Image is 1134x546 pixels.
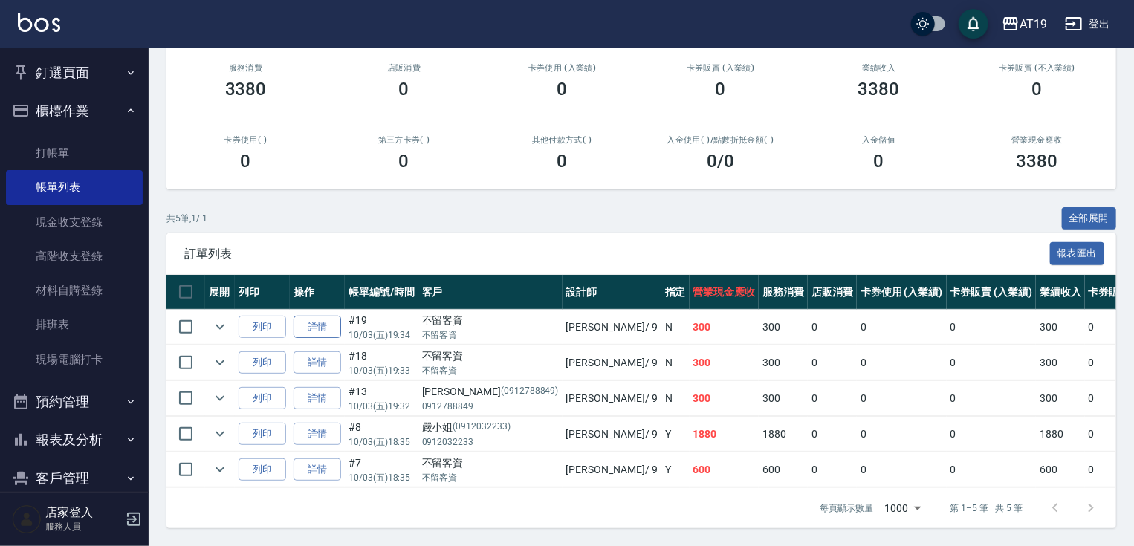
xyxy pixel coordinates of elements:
button: 列印 [239,387,286,410]
th: 店販消費 [808,275,857,310]
td: 1880 [759,417,808,452]
button: 列印 [239,458,286,481]
h2: 營業現金應收 [976,135,1098,145]
button: AT19 [996,9,1053,39]
td: 600 [759,452,808,487]
p: 服務人員 [45,520,121,533]
button: 列印 [239,351,286,374]
td: #13 [345,381,418,416]
img: Logo [18,13,60,32]
h5: 店家登入 [45,505,121,520]
p: (0912788849) [501,384,559,400]
a: 現場電腦打卡 [6,342,143,377]
td: 600 [690,452,759,487]
p: 共 5 筆, 1 / 1 [166,212,207,225]
button: 列印 [239,316,286,339]
h2: 入金儲值 [817,135,940,145]
th: 卡券販賣 (入業績) [947,275,1037,310]
td: Y [661,417,690,452]
div: AT19 [1020,15,1047,33]
td: 300 [1036,310,1085,345]
h2: 其他付款方式(-) [501,135,623,145]
button: 列印 [239,423,286,446]
button: 全部展開 [1062,207,1117,230]
a: 材料自購登錄 [6,273,143,308]
th: 服務消費 [759,275,808,310]
h3: 3380 [225,79,267,100]
th: 卡券使用 (入業績) [857,275,947,310]
td: 0 [947,310,1037,345]
td: #18 [345,345,418,380]
p: 0912032233 [422,435,559,449]
td: 0 [857,381,947,416]
td: 300 [1036,345,1085,380]
a: 打帳單 [6,136,143,170]
p: 第 1–5 筆 共 5 筆 [950,501,1023,515]
p: 不留客資 [422,471,559,484]
a: 高階收支登錄 [6,239,143,273]
h3: 0 [241,151,251,172]
p: 不留客資 [422,328,559,342]
button: 客戶管理 [6,459,143,498]
h3: 0 [557,151,568,172]
h3: 0 [399,79,409,100]
th: 業績收入 [1036,275,1085,310]
td: 0 [808,381,857,416]
td: 300 [1036,381,1085,416]
div: 不留客資 [422,455,559,471]
td: 0 [857,417,947,452]
img: Person [12,504,42,534]
td: [PERSON_NAME] / 9 [563,310,661,345]
td: 300 [690,310,759,345]
td: 0 [947,345,1037,380]
td: 0 [947,417,1037,452]
td: 0 [857,345,947,380]
p: 每頁顯示數量 [820,501,873,515]
td: #7 [345,452,418,487]
td: #19 [345,310,418,345]
button: 櫃檯作業 [6,92,143,131]
td: 1880 [1036,417,1085,452]
h2: 第三方卡券(-) [343,135,465,145]
button: expand row [209,351,231,374]
td: N [661,310,690,345]
p: 0912788849 [422,400,559,413]
button: expand row [209,316,231,338]
a: 詳情 [294,351,341,374]
button: expand row [209,458,231,481]
td: N [661,345,690,380]
td: 300 [759,381,808,416]
td: 0 [947,381,1037,416]
td: 1880 [690,417,759,452]
p: 10/03 (五) 19:33 [349,364,415,377]
h3: 0 [874,151,884,172]
th: 設計師 [563,275,661,310]
button: 釘選頁面 [6,53,143,92]
button: save [959,9,988,39]
td: 300 [759,310,808,345]
th: 指定 [661,275,690,310]
a: 現金收支登錄 [6,205,143,239]
td: 0 [808,345,857,380]
h3: 3380 [1017,151,1058,172]
h2: 業績收入 [817,63,940,73]
h3: 0 [557,79,568,100]
td: N [661,381,690,416]
td: [PERSON_NAME] / 9 [563,417,661,452]
button: 預約管理 [6,383,143,421]
th: 展開 [205,275,235,310]
div: 嚴小姐 [422,420,559,435]
a: 詳情 [294,387,341,410]
td: 0 [808,417,857,452]
a: 詳情 [294,458,341,481]
td: 600 [1036,452,1085,487]
th: 客戶 [418,275,563,310]
a: 排班表 [6,308,143,342]
p: 10/03 (五) 18:35 [349,471,415,484]
td: [PERSON_NAME] / 9 [563,452,661,487]
h3: 3380 [858,79,900,100]
button: 報表匯出 [1050,242,1105,265]
td: 300 [759,345,808,380]
button: expand row [209,387,231,409]
td: [PERSON_NAME] / 9 [563,345,661,380]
